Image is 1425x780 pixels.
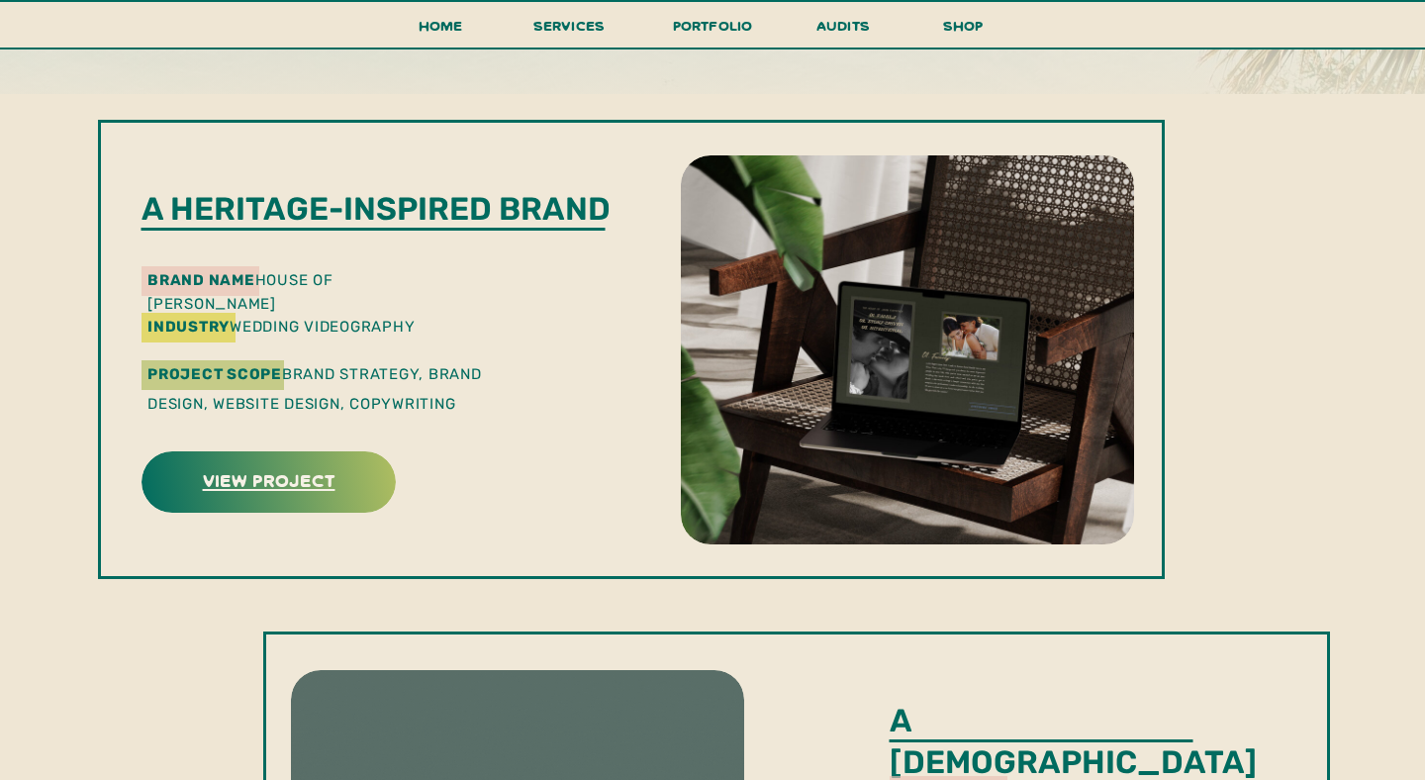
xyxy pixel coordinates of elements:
a: portfolio [666,13,759,49]
span: services [533,16,606,35]
a: services [527,13,611,49]
b: industry [147,318,230,336]
p: wedding videography [147,315,595,335]
a: view project [144,464,393,495]
a: shop [915,13,1010,48]
a: Home [410,13,471,49]
p: house of [PERSON_NAME] [147,268,439,288]
p: Brand Strategy, Brand Design, Website Design, Copywriting [147,359,522,413]
p: A heritage-inspired brand [142,189,617,230]
a: audits [813,13,873,48]
b: brand name [147,271,255,289]
b: Project Scope [147,365,282,383]
p: a [DEMOGRAPHIC_DATA] experience [890,701,1203,741]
